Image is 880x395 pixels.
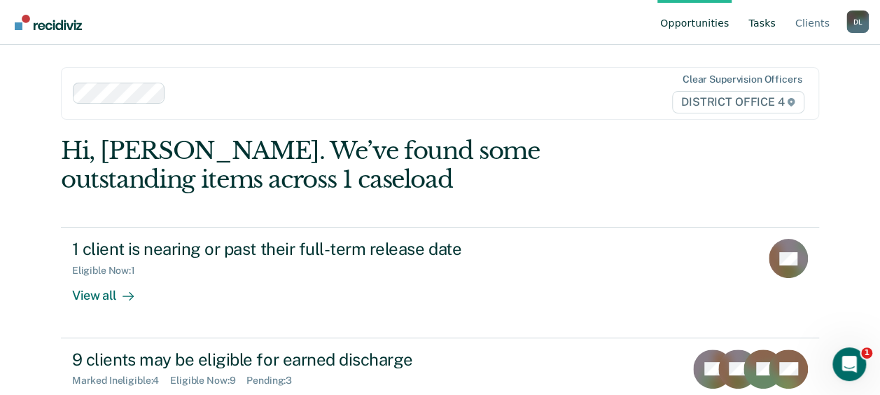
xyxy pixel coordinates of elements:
[72,277,151,304] div: View all
[61,137,668,194] div: Hi, [PERSON_NAME]. We’ve found some outstanding items across 1 caseload
[72,265,146,277] div: Eligible Now : 1
[15,15,82,30] img: Recidiviz
[170,375,246,387] div: Eligible Now : 9
[672,91,804,113] span: DISTRICT OFFICE 4
[72,375,170,387] div: Marked Ineligible : 4
[846,11,869,33] div: D L
[861,347,872,359] span: 1
[61,227,819,338] a: 1 client is nearing or past their full-term release dateEligible Now:1View all
[72,349,564,370] div: 9 clients may be eligible for earned discharge
[72,239,564,259] div: 1 client is nearing or past their full-term release date
[683,74,802,85] div: Clear supervision officers
[832,347,866,381] iframe: Intercom live chat
[246,375,303,387] div: Pending : 3
[846,11,869,33] button: Profile dropdown button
